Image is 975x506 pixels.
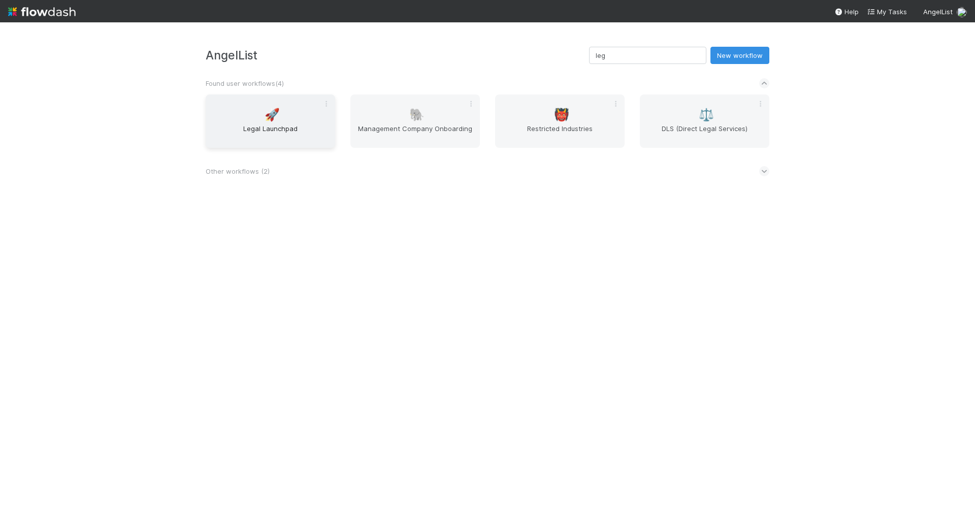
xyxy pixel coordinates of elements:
a: 🚀Legal Launchpad [206,94,335,148]
span: 🚀 [265,108,280,121]
a: 👹Restricted Industries [495,94,625,148]
span: Restricted Industries [499,123,621,144]
img: logo-inverted-e16ddd16eac7371096b0.svg [8,3,76,20]
span: My Tasks [867,8,907,16]
span: 🐘 [409,108,425,121]
span: Legal Launchpad [210,123,331,144]
a: ⚖️DLS (Direct Legal Services) [640,94,769,148]
span: AngelList [923,8,953,16]
h3: AngelList [206,48,589,62]
img: avatar_c597f508-4d28-4c7c-92e0-bd2d0d338f8e.png [957,7,967,17]
span: ⚖️ [699,108,714,121]
span: Management Company Onboarding [354,123,476,144]
span: Other workflows ( 2 ) [206,167,270,175]
div: Help [834,7,859,17]
span: Found user workflows ( 4 ) [206,79,284,87]
button: New workflow [710,47,769,64]
span: 👹 [554,108,569,121]
a: My Tasks [867,7,907,17]
a: 🐘Management Company Onboarding [350,94,480,148]
input: Search... [589,47,706,64]
span: DLS (Direct Legal Services) [644,123,765,144]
